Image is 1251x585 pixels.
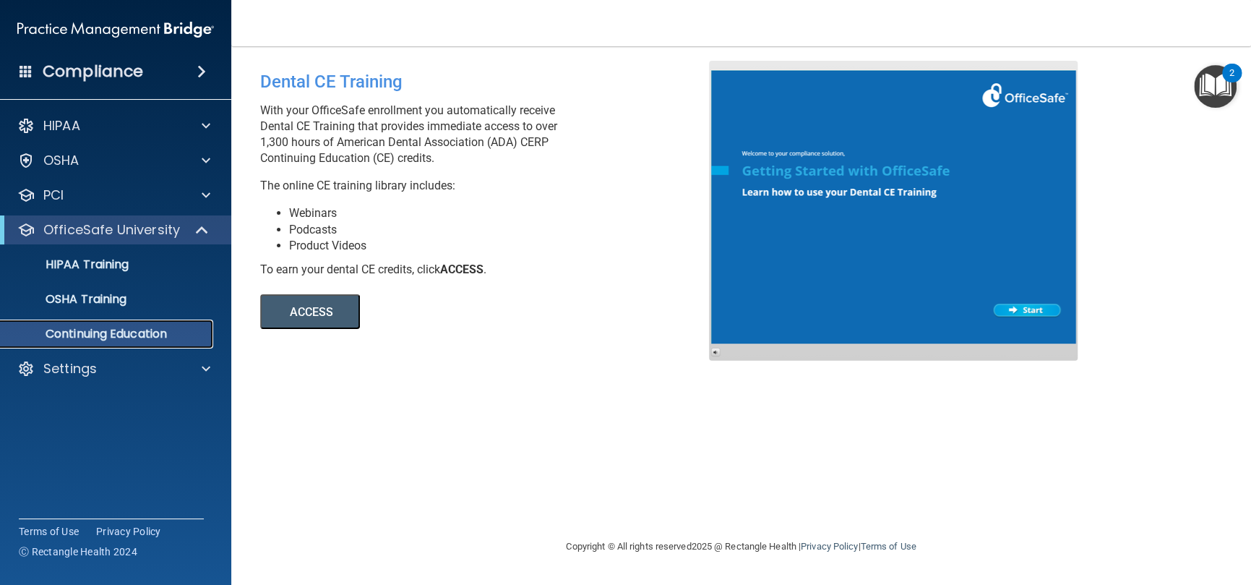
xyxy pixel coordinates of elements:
[9,327,207,341] p: Continuing Education
[260,294,360,329] button: ACCESS
[260,262,720,278] div: To earn your dental CE credits, click .
[478,524,1005,570] div: Copyright © All rights reserved 2025 @ Rectangle Health | |
[260,178,720,194] p: The online CE training library includes:
[9,257,129,272] p: HIPAA Training
[43,61,143,82] h4: Compliance
[43,117,80,134] p: HIPAA
[43,360,97,377] p: Settings
[17,15,214,44] img: PMB logo
[17,152,210,169] a: OSHA
[9,292,126,307] p: OSHA Training
[801,541,858,552] a: Privacy Policy
[260,307,655,318] a: ACCESS
[43,221,180,239] p: OfficeSafe University
[43,187,64,204] p: PCI
[43,152,79,169] p: OSHA
[17,360,210,377] a: Settings
[17,117,210,134] a: HIPAA
[1229,73,1234,92] div: 2
[96,524,161,539] a: Privacy Policy
[17,187,210,204] a: PCI
[1001,482,1234,540] iframe: Drift Widget Chat Controller
[19,524,79,539] a: Terms of Use
[289,205,720,221] li: Webinars
[260,103,720,166] p: With your OfficeSafe enrollment you automatically receive Dental CE Training that provides immedi...
[289,222,720,238] li: Podcasts
[289,238,720,254] li: Product Videos
[440,262,483,276] b: ACCESS
[860,541,916,552] a: Terms of Use
[1194,65,1237,108] button: Open Resource Center, 2 new notifications
[19,545,137,559] span: Ⓒ Rectangle Health 2024
[17,221,210,239] a: OfficeSafe University
[260,61,720,103] div: Dental CE Training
